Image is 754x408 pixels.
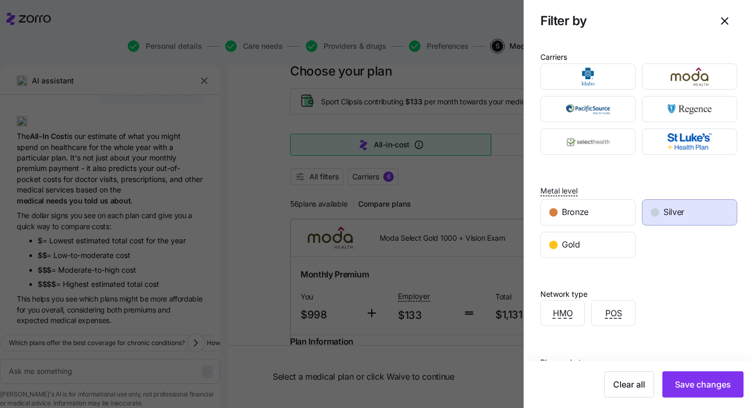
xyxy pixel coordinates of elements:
[662,371,744,398] button: Save changes
[651,131,728,152] img: St. Luke's Health Plan
[613,378,645,391] span: Clear all
[605,307,622,320] span: POS
[540,288,587,300] div: Network type
[550,99,627,120] img: PacificSource Health Plans
[562,238,580,251] span: Gold
[562,206,589,219] span: Bronze
[550,66,627,87] img: BlueCross of Idaho
[663,206,684,219] span: Silver
[651,66,728,87] img: Moda Health
[540,51,567,63] div: Carriers
[604,371,654,398] button: Clear all
[540,13,704,29] h1: Filter by
[651,99,728,120] img: Regence BlueShield of Idaho
[540,357,581,368] span: Plan market
[675,378,731,391] span: Save changes
[540,186,578,196] span: Metal level
[550,131,627,152] img: SelectHealth
[553,307,573,320] span: HMO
